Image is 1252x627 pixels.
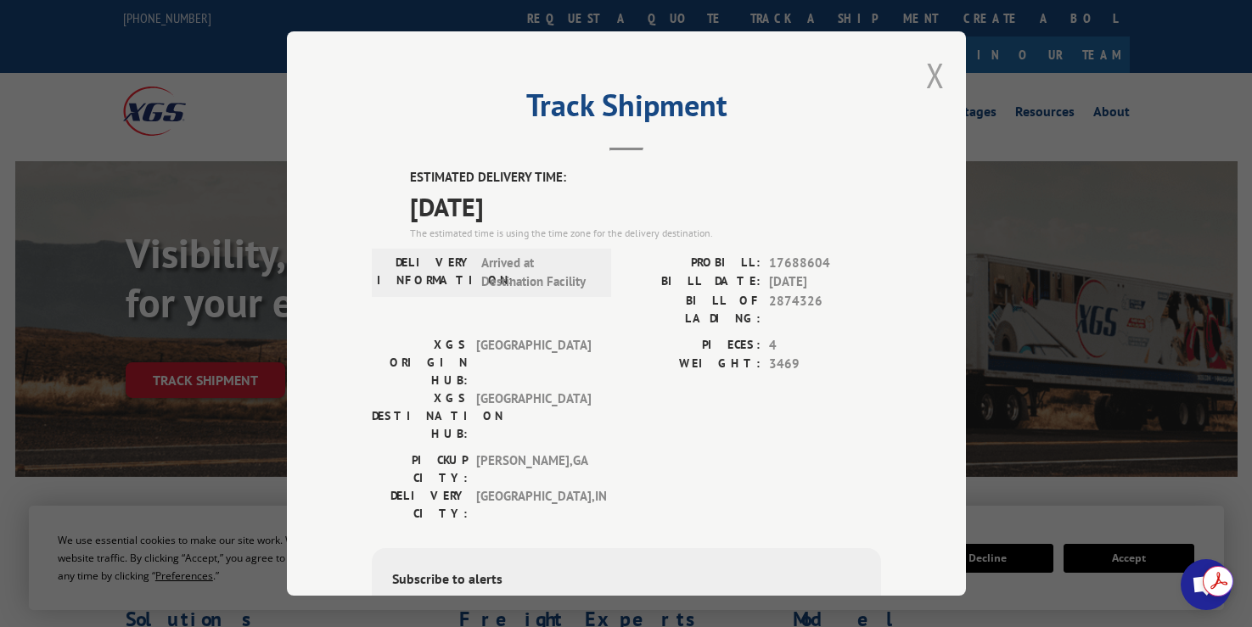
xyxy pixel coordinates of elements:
label: PIECES: [626,336,761,355]
label: BILL OF LADING: [626,292,761,327]
label: DELIVERY INFORMATION: [377,254,473,292]
label: WEIGHT: [626,355,761,374]
span: [DATE] [769,272,881,292]
label: DELIVERY CITY: [372,487,468,523]
span: 3469 [769,355,881,374]
label: BILL DATE: [626,272,761,292]
label: XGS DESTINATION HUB: [372,389,468,443]
label: PICKUP CITY: [372,451,468,487]
label: XGS ORIGIN HUB: [372,336,468,389]
div: Subscribe to alerts [392,568,861,593]
span: [DATE] [410,188,881,226]
h2: Track Shipment [372,93,881,126]
span: [GEOGRAPHIC_DATA] [476,336,591,389]
div: Open chat [1181,559,1232,610]
span: [GEOGRAPHIC_DATA] , IN [476,487,591,523]
label: ESTIMATED DELIVERY TIME: [410,168,881,188]
span: Arrived at Destination Facility [481,254,596,292]
span: 2874326 [769,292,881,327]
label: PROBILL: [626,254,761,273]
button: Close modal [926,53,945,98]
div: The estimated time is using the time zone for the delivery destination. [410,226,881,241]
span: 4 [769,336,881,355]
span: [PERSON_NAME] , GA [476,451,591,487]
span: [GEOGRAPHIC_DATA] [476,389,591,443]
span: 17688604 [769,254,881,273]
